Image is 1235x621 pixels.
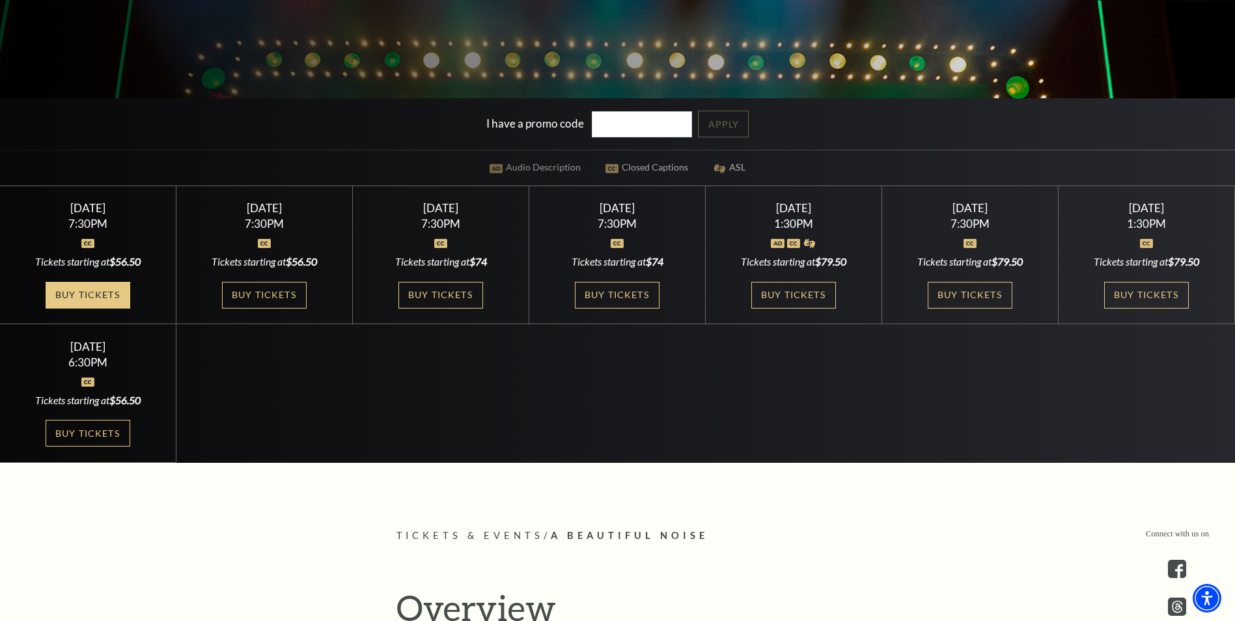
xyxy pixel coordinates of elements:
a: Buy Tickets [751,282,836,309]
div: Tickets starting at [1074,255,1219,269]
p: Connect with us on [1146,528,1209,540]
p: / [396,528,839,544]
a: Buy Tickets [46,282,130,309]
div: 7:30PM [192,218,337,229]
div: 1:30PM [721,218,867,229]
span: $56.50 [286,255,317,268]
span: Tickets & Events [396,530,544,541]
span: $74 [469,255,487,268]
span: A Beautiful Noise [551,530,708,541]
a: Buy Tickets [222,282,307,309]
div: 7:30PM [16,218,161,229]
div: [DATE] [1074,201,1219,215]
div: [DATE] [16,201,161,215]
div: Tickets starting at [192,255,337,269]
a: facebook - open in a new tab [1168,560,1186,578]
div: Accessibility Menu [1193,584,1221,613]
a: Buy Tickets [575,282,659,309]
div: [DATE] [545,201,690,215]
div: 6:30PM [16,357,161,368]
div: Tickets starting at [16,255,161,269]
a: Buy Tickets [398,282,483,309]
span: $79.50 [815,255,846,268]
a: Buy Tickets [928,282,1012,309]
label: I have a promo code [486,116,584,130]
div: Tickets starting at [545,255,690,269]
div: [DATE] [898,201,1043,215]
div: Tickets starting at [721,255,867,269]
a: Buy Tickets [1104,282,1189,309]
div: Tickets starting at [368,255,514,269]
div: [DATE] [721,201,867,215]
span: $56.50 [109,255,141,268]
a: Buy Tickets [46,420,130,447]
div: Tickets starting at [898,255,1043,269]
div: 7:30PM [545,218,690,229]
div: [DATE] [192,201,337,215]
a: threads.com - open in a new tab [1168,598,1186,616]
span: $79.50 [1168,255,1199,268]
span: $79.50 [992,255,1023,268]
span: $74 [646,255,663,268]
div: [DATE] [368,201,514,215]
div: 7:30PM [368,218,514,229]
div: [DATE] [16,340,161,353]
span: $56.50 [109,394,141,406]
div: 7:30PM [898,218,1043,229]
div: Tickets starting at [16,393,161,407]
div: 1:30PM [1074,218,1219,229]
